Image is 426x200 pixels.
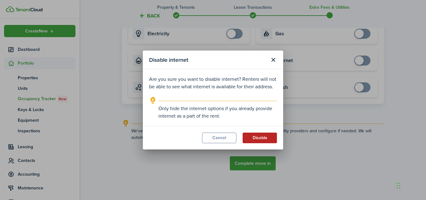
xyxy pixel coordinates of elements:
[158,105,277,120] explanation-description: Only hide the internet options if you already provide internet as a part of the rent.
[149,76,277,90] p: Are you sure you want to disable internet? Renters will not be able to see what internet is avail...
[149,54,266,66] modal-title: Disable internet
[397,176,400,195] div: Drag
[202,133,236,143] button: Cancel
[395,170,426,200] iframe: Chat Widget
[243,133,277,143] button: Disable
[268,55,278,65] button: Close modal
[149,97,157,104] i: outline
